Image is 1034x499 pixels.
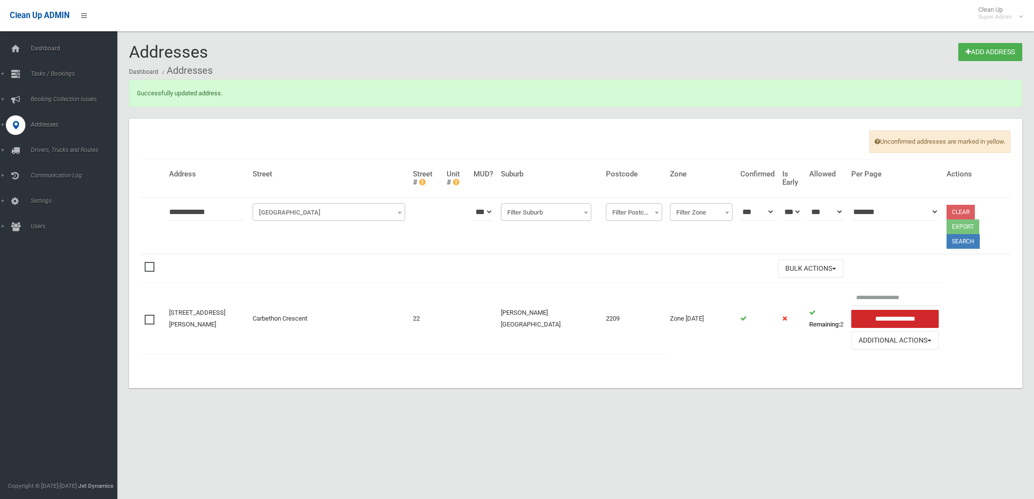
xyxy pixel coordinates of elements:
[851,331,939,349] button: Additional Actions
[447,170,466,186] h4: Unit #
[666,283,736,354] td: Zone [DATE]
[869,130,1011,153] span: Unconfirmed addresses are marked in yellow.
[670,203,732,221] span: Filter Zone
[947,234,980,249] button: Search
[160,62,213,80] li: Addresses
[805,283,847,354] td: 2
[958,43,1022,61] a: Add Address
[10,11,69,20] span: Clean Up ADMIN
[809,170,843,178] h4: Allowed
[778,260,843,278] button: Bulk Actions
[809,321,840,328] strong: Remaining:
[78,482,113,489] strong: Jet Dynamics
[129,68,158,75] a: Dashboard
[947,170,1007,178] h4: Actions
[608,206,660,219] span: Filter Postcode
[851,170,939,178] h4: Per Page
[169,309,225,328] a: [STREET_ADDRESS][PERSON_NAME]
[501,170,598,178] h4: Suburb
[497,283,602,354] td: [PERSON_NAME][GEOGRAPHIC_DATA]
[947,219,979,234] button: Export
[253,203,405,221] span: Filter Street
[28,70,126,77] span: Tasks / Bookings
[672,206,730,219] span: Filter Zone
[28,96,126,103] span: Booking Collection Issues
[740,170,775,178] h4: Confirmed
[503,206,588,219] span: Filter Suburb
[28,172,126,179] span: Communication Log
[606,170,663,178] h4: Postcode
[28,197,126,204] span: Settings
[28,121,126,128] span: Addresses
[249,283,409,354] td: Carbethon Crescent
[670,170,732,178] h4: Zone
[129,80,1022,107] div: Successfully updated address.
[973,6,1022,21] span: Clean Up
[501,203,591,221] span: Filter Suburb
[606,203,663,221] span: Filter Postcode
[602,283,667,354] td: 2209
[129,42,208,62] span: Addresses
[782,170,801,186] h4: Is Early
[474,170,493,178] h4: MUD?
[8,482,77,489] span: Copyright © [DATE]-[DATE]
[413,170,439,186] h4: Street #
[28,147,126,153] span: Drivers, Trucks and Routes
[28,45,126,52] span: Dashboard
[409,283,443,354] td: 22
[947,205,975,219] a: Clear
[253,170,405,178] h4: Street
[28,223,126,230] span: Users
[255,206,403,219] span: Filter Street
[978,13,1012,21] small: Super Admin
[169,170,245,178] h4: Address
